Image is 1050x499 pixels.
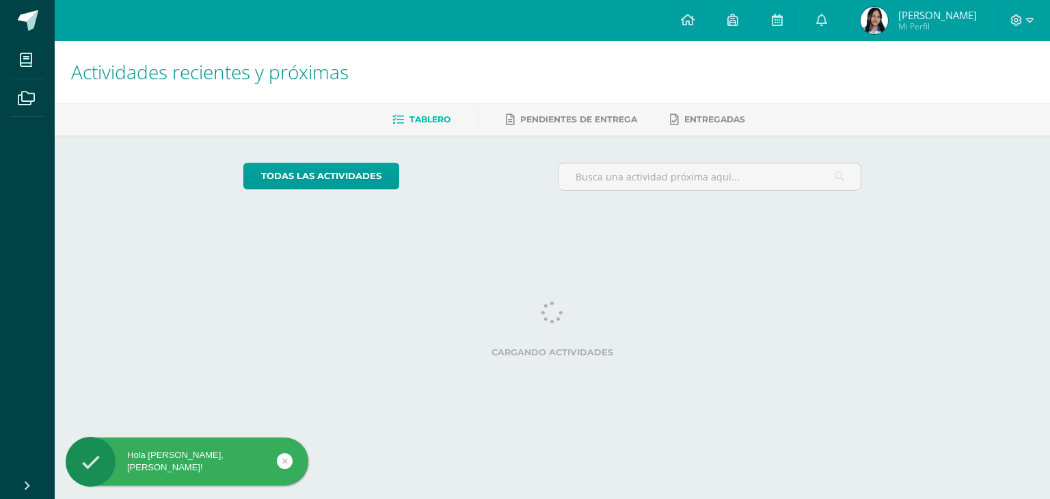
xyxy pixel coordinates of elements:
[684,114,745,124] span: Entregadas
[243,347,862,358] label: Cargando actividades
[71,59,349,85] span: Actividades recientes y próximas
[898,8,977,22] span: [PERSON_NAME]
[861,7,888,34] img: 436187662f0b0212f517c4a31a78f853.png
[558,163,861,190] input: Busca una actividad próxima aquí...
[898,21,977,32] span: Mi Perfil
[243,163,399,189] a: todas las Actividades
[392,109,450,131] a: Tablero
[670,109,745,131] a: Entregadas
[409,114,450,124] span: Tablero
[66,449,308,474] div: Hola [PERSON_NAME], [PERSON_NAME]!
[506,109,637,131] a: Pendientes de entrega
[520,114,637,124] span: Pendientes de entrega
